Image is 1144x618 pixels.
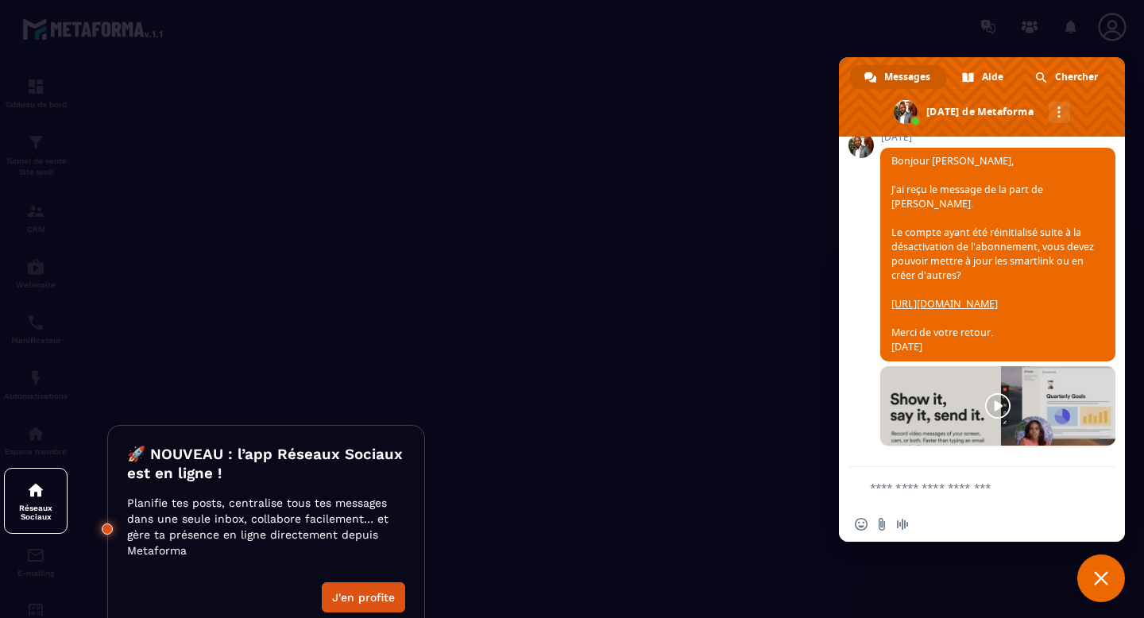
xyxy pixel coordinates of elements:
span: Envoyer un fichier [875,518,888,531]
span: Bonjour [PERSON_NAME], J'ai reçu le message de la part de [PERSON_NAME]. Le compte ayant été réin... [891,154,1094,353]
button: J'en profite [322,582,405,612]
a: [URL][DOMAIN_NAME] [891,297,998,311]
div: Fermer le chat [1077,554,1125,602]
span: [DATE] [880,132,1115,143]
div: Messages [850,65,946,89]
div: Chercher [1021,65,1114,89]
span: Messages [884,65,930,89]
span: Message audio [896,518,909,531]
span: Insérer un emoji [855,518,868,531]
span: Chercher [1055,65,1098,89]
div: Aide [948,65,1019,89]
textarea: Entrez votre message... [870,481,1074,495]
div: Autres canaux [1049,102,1070,123]
h3: 🚀 NOUVEAU : l’app Réseaux Sociaux est en ligne ! [127,445,405,483]
p: Planifie tes posts, centralise tous tes messages dans une seule inbox, collabore facilement… et g... [127,495,405,558]
span: Aide [982,65,1003,89]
